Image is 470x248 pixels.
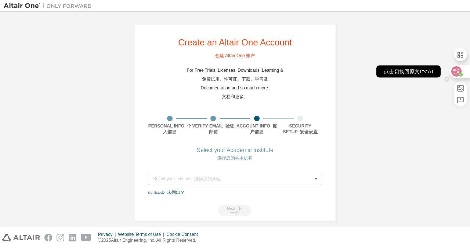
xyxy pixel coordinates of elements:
img: Altair One [4,2,95,10]
div: Website Terms of Use [118,232,166,237]
font: 验证邮箱 [209,123,234,134]
font: 选择您的学术机构 [217,155,253,160]
font: 选择您的学院 [194,176,221,181]
img: youtube.svg [81,234,91,241]
img: instagram.svg [57,234,64,241]
img: altair_logo.svg [2,234,40,241]
font: 免费试用、许可证、下载、学习及 [202,77,268,82]
div: Cookie Consent [166,232,202,237]
div: Select your Institute [153,177,313,181]
div: You need to select your Academic Institute to continue [148,205,322,216]
div: Security Setup [279,123,322,135]
div: Select your Academic Institute [197,148,274,163]
div: Account Info [235,123,279,135]
div: Personal Info [148,123,192,135]
div: Privacy [98,232,118,237]
font: 未列出？ [167,190,185,195]
img: facebook.svg [44,234,52,241]
img: linkedin.svg [69,234,76,241]
font: 账户信息 [250,123,277,134]
div: Verify Email [192,123,235,135]
font: 文档和更多。 [222,94,248,99]
div: Create an Altair One Account [178,38,292,63]
font: 安全设置 [300,129,318,134]
font: 创建 Altair One 账户 [215,53,255,58]
font: 个人信息 [163,123,191,134]
div: For Free Trials, Licenses, Downloads, Learning & Documentation and so much more. [187,67,283,103]
a: Not listed? [148,190,185,195]
p: © 2025 Altair Engineering, Inc. All Rights Reserved. [98,237,202,244]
